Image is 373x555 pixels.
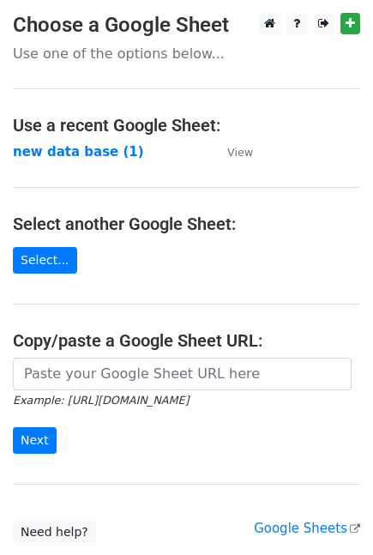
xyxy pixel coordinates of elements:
[13,214,360,234] h4: Select another Google Sheet:
[13,247,77,274] a: Select...
[13,144,144,160] a: new data base (1)
[13,519,96,546] a: Need help?
[13,358,352,390] input: Paste your Google Sheet URL here
[13,45,360,63] p: Use one of the options below...
[287,473,373,555] iframe: Chat Widget
[13,330,360,351] h4: Copy/paste a Google Sheet URL:
[210,144,253,160] a: View
[13,115,360,136] h4: Use a recent Google Sheet:
[13,394,189,407] small: Example: [URL][DOMAIN_NAME]
[13,427,57,454] input: Next
[227,146,253,159] small: View
[13,13,360,38] h3: Choose a Google Sheet
[254,521,360,536] a: Google Sheets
